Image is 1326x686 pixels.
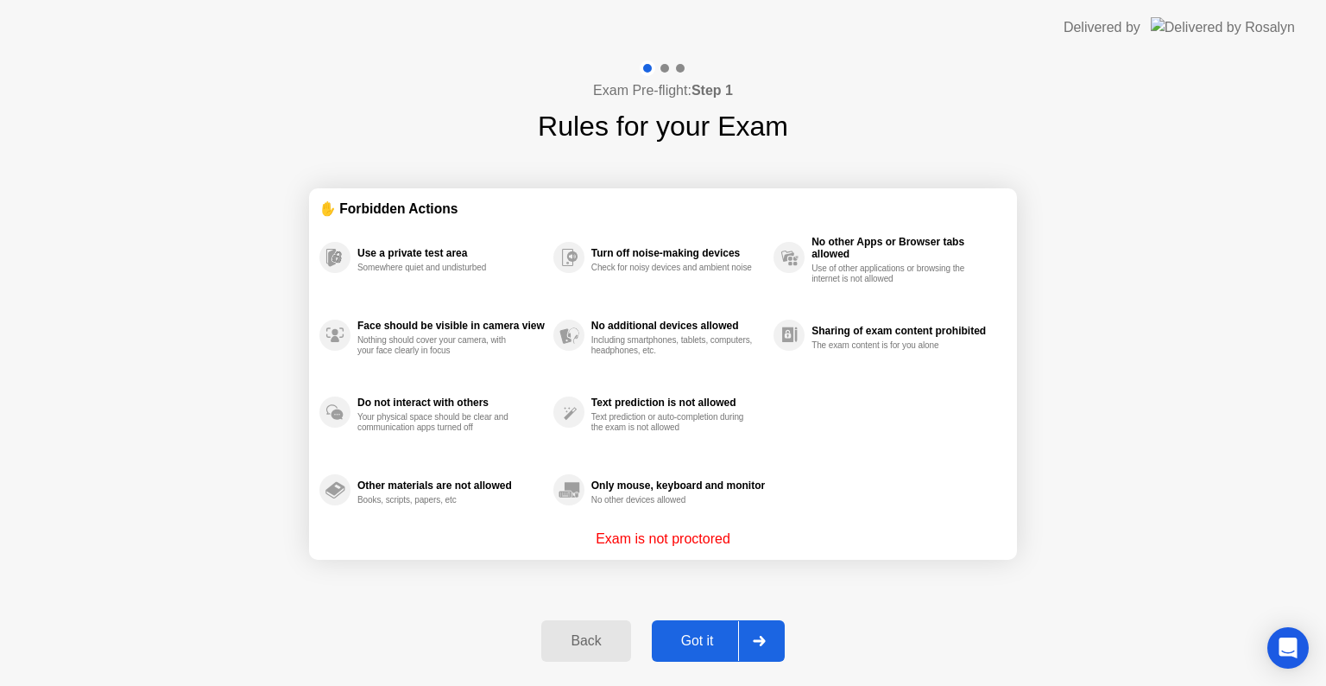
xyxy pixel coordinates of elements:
p: Exam is not proctored [596,529,730,549]
div: The exam content is for you alone [811,340,975,351]
div: Use a private test area [357,247,545,259]
div: Books, scripts, papers, etc [357,495,521,505]
button: Got it [652,620,785,662]
div: No other Apps or Browser tabs allowed [811,236,998,260]
img: Delivered by Rosalyn [1151,17,1295,37]
div: Only mouse, keyboard and monitor [591,480,765,492]
div: Face should be visible in camera view [357,320,545,332]
div: Sharing of exam content prohibited [811,325,998,337]
div: Open Intercom Messenger [1267,627,1309,669]
div: Check for noisy devices and ambient noise [591,263,755,273]
div: Including smartphones, tablets, computers, headphones, etc. [591,335,755,356]
div: No additional devices allowed [591,320,765,332]
h4: Exam Pre-flight: [593,80,733,101]
div: Your physical space should be clear and communication apps turned off [357,412,521,433]
div: Do not interact with others [357,397,545,409]
div: Use of other applications or browsing the internet is not allowed [811,264,975,284]
button: Back [541,620,630,662]
div: Text prediction or auto-completion during the exam is not allowed [591,412,755,433]
div: Nothing should cover your camera, with your face clearly in focus [357,335,521,356]
div: Text prediction is not allowed [591,397,765,409]
div: ✋ Forbidden Actions [319,199,1007,219]
h1: Rules for your Exam [538,105,788,147]
div: No other devices allowed [591,495,755,505]
div: Other materials are not allowed [357,480,545,492]
div: Delivered by [1064,17,1140,38]
div: Somewhere quiet and undisturbed [357,263,521,273]
div: Got it [657,633,738,649]
div: Turn off noise-making devices [591,247,765,259]
b: Step 1 [691,83,733,98]
div: Back [546,633,625,649]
